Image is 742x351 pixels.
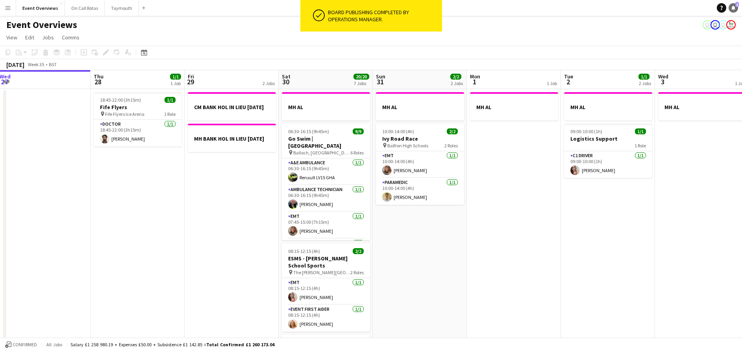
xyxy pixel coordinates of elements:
[564,104,652,111] h3: MH AL
[282,73,291,80] span: Sat
[282,92,370,121] app-job-card: MH AL
[6,34,17,41] span: View
[353,248,364,254] span: 2/2
[282,278,370,305] app-card-role: EMT1/108:15-12:15 (4h)[PERSON_NAME]
[387,143,428,149] span: Balfron High Schools
[353,128,364,134] span: 9/9
[376,73,385,80] span: Sun
[657,77,668,86] span: 3
[376,178,464,205] app-card-role: Paramedic1/110:00-14:00 (4h)[PERSON_NAME]
[564,92,652,121] app-job-card: MH AL
[25,34,34,41] span: Edit
[328,9,439,23] div: Board publishing completed by Operations Manager.
[93,77,104,86] span: 28
[42,34,54,41] span: Jobs
[470,104,558,111] h3: MH AL
[282,185,370,212] app-card-role: Ambulance Technician1/106:30-16:15 (9h45m)[PERSON_NAME]
[281,77,291,86] span: 30
[39,32,57,43] a: Jobs
[726,20,736,30] app-user-avatar: Operations Manager
[4,340,38,349] button: Confirmed
[187,77,194,86] span: 29
[563,77,573,86] span: 2
[94,73,104,80] span: Thu
[376,135,464,142] h3: Ivy Road Race
[105,0,139,16] button: Taymouth
[100,97,141,103] span: 18:45-22:00 (3h15m)
[564,124,652,178] div: 09:00-10:00 (1h)1/1Logistics Support1 RoleC1 Driver1/109:00-10:00 (1h)[PERSON_NAME]
[282,104,370,111] h3: MH AL
[718,20,728,30] app-user-avatar: Operations Team
[282,239,370,300] app-card-role: Event First Aider4/4
[564,151,652,178] app-card-role: C1 Driver1/109:00-10:00 (1h)[PERSON_NAME]
[62,34,80,41] span: Comms
[450,74,461,80] span: 2/2
[282,212,370,239] app-card-role: EMT1/107:45-15:00 (7h15m)[PERSON_NAME]
[188,73,194,80] span: Fri
[282,158,370,185] app-card-role: A&E Ambulance1/106:30-16:15 (9h45m)Renault LV15 GHA
[444,143,458,149] span: 2 Roles
[165,97,176,103] span: 1/1
[658,73,668,80] span: Wed
[635,128,646,134] span: 1/1
[288,248,320,254] span: 08:15-12:15 (4h)
[639,80,651,86] div: 2 Jobs
[470,92,558,121] app-job-card: MH AL
[6,61,24,69] div: [DATE]
[376,151,464,178] app-card-role: EMT1/110:00-14:00 (4h)[PERSON_NAME]
[564,135,652,142] h3: Logistics Support
[729,3,738,13] a: 1
[206,342,274,347] span: Total Confirmed £1 260 173.04
[470,73,480,80] span: Mon
[94,120,182,147] app-card-role: Doctor1/118:45-22:00 (3h15m)[PERSON_NAME]
[564,73,573,80] span: Tue
[164,111,176,117] span: 1 Role
[188,104,276,111] h3: CM BANK HOL IN LIEU [DATE]
[282,305,370,332] app-card-role: Event First Aider1/108:15-12:15 (4h)[PERSON_NAME]
[263,80,275,86] div: 2 Jobs
[282,255,370,269] h3: ESMS - [PERSON_NAME] School Sports
[49,61,57,67] div: BST
[547,80,557,86] div: 1 Job
[282,135,370,149] h3: Go Swim | [GEOGRAPHIC_DATA]
[293,150,350,156] span: Balloch, [GEOGRAPHIC_DATA]
[638,74,649,80] span: 1/1
[59,32,83,43] a: Comms
[350,150,364,156] span: 6 Roles
[13,342,37,347] span: Confirmed
[570,128,602,134] span: 09:00-10:00 (1h)
[350,269,364,275] span: 2 Roles
[353,74,369,80] span: 20/20
[105,111,144,117] span: Fife Flyers Ice Arena
[288,128,329,134] span: 06:30-16:15 (9h45m)
[22,32,37,43] a: Edit
[735,2,739,7] span: 1
[65,0,105,16] button: On Call Rotas
[293,269,350,275] span: The [PERSON_NAME][GEOGRAPHIC_DATA]
[382,128,414,134] span: 10:00-14:00 (4h)
[376,124,464,205] div: 10:00-14:00 (4h)2/2Ivy Road Race Balfron High Schools2 RolesEMT1/110:00-14:00 (4h)[PERSON_NAME]Pa...
[635,143,646,149] span: 1 Role
[94,92,182,147] app-job-card: 18:45-22:00 (3h15m)1/1Fife Flyers Fife Flyers Ice Arena1 RoleDoctor1/118:45-22:00 (3h15m)[PERSON_...
[188,92,276,121] app-job-card: CM BANK HOL IN LIEU [DATE]
[70,342,274,347] div: Salary £1 258 980.19 + Expenses £50.00 + Subsistence £1 142.85 =
[94,104,182,111] h3: Fife Flyers
[282,243,370,332] app-job-card: 08:15-12:15 (4h)2/2ESMS - [PERSON_NAME] School Sports The [PERSON_NAME][GEOGRAPHIC_DATA]2 RolesEM...
[711,20,720,30] app-user-avatar: Operations Team
[170,74,181,80] span: 1/1
[6,19,77,31] h1: Event Overviews
[376,104,464,111] h3: MH AL
[188,124,276,152] app-job-card: MH BANK HOL IN LIEU [DATE]
[170,80,181,86] div: 1 Job
[282,124,370,240] app-job-card: 06:30-16:15 (9h45m)9/9Go Swim | [GEOGRAPHIC_DATA] Balloch, [GEOGRAPHIC_DATA]6 RolesA&E Ambulance1...
[376,92,464,121] div: MH AL
[16,0,65,16] button: Event Overviews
